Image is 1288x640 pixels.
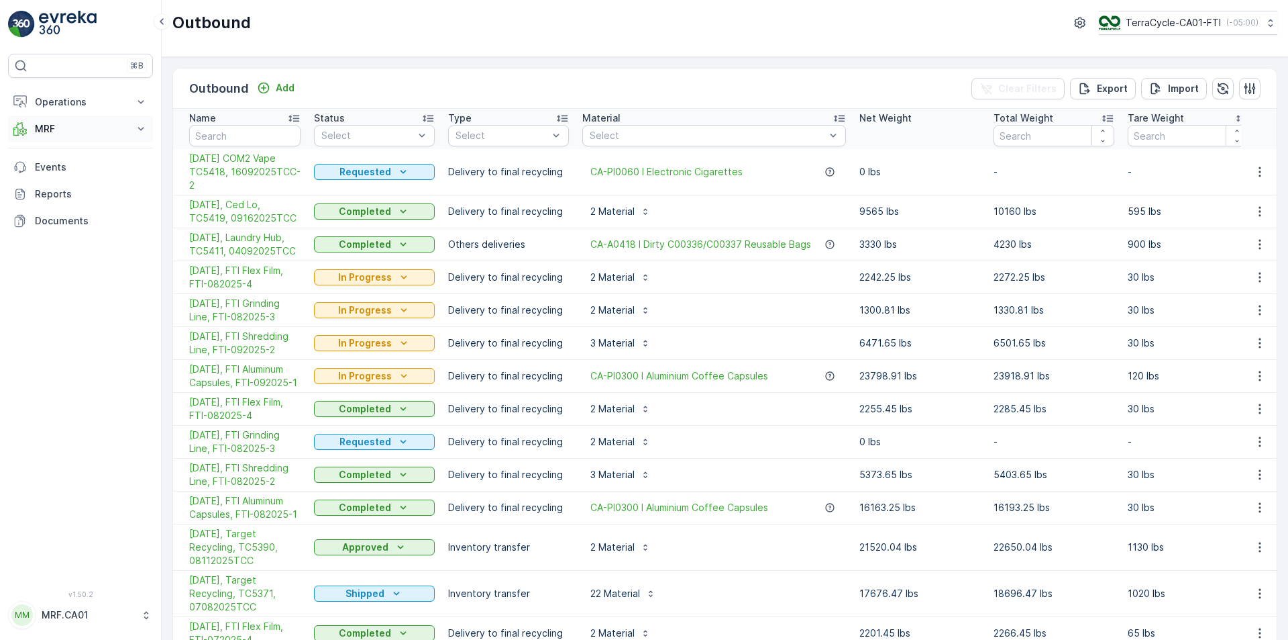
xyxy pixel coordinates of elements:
span: [DATE], Laundry Hub, TC5411, 04092025TCC [189,231,301,258]
a: Documents [8,208,153,234]
p: Completed [339,627,391,640]
p: Select [321,129,414,142]
img: TC_BVHiTW6.png [1099,15,1120,30]
button: 2 Material [582,201,659,222]
p: 3330 lbs [859,238,980,251]
a: 09/01/25, FTI Shredding Line, FTI-092025-2 [189,330,301,357]
p: 2201.45 lbs [859,627,980,640]
p: Delivery to final recycling [448,271,569,284]
a: Events [8,154,153,181]
a: 07/08/2025, Target Recycling, TC5371, 07082025TCC [189,574,301,614]
button: 2 Material [582,431,659,453]
a: 09/01/25, FTI Grinding Line, FTI-082025-3 [189,297,301,324]
p: Inventory transfer [448,587,569,600]
button: Clear Filters [971,78,1065,99]
a: CA-PI0300 I Aluminium Coffee Capsules [590,501,768,514]
p: Completed [339,238,391,251]
p: Name [189,111,216,125]
a: 08/11/25, Target Recycling, TC5390, 08112025TCC [189,527,301,567]
p: 18696.47 lbs [994,587,1114,600]
button: MRF [8,116,153,142]
a: 08/01/25, FTI Grinding Line, FTI-082025-3 [189,428,301,455]
p: 6471.65 lbs [859,336,980,350]
p: Import [1168,82,1199,95]
button: Completed [314,236,435,253]
a: 09/16/2025 COM2 Vape TC5418, 16092025TCC-2 [189,152,301,192]
p: 5403.65 lbs [994,468,1114,482]
span: CA-PI0300 I Aluminium Coffee Capsules [590,369,768,383]
p: 2 Material [590,271,635,284]
button: Export [1070,78,1136,99]
p: 3 Material [590,336,635,350]
p: 30 lbs [1128,402,1248,416]
p: Tare Weight [1128,111,1184,125]
button: In Progress [314,302,435,318]
p: Delivery to final recycling [448,304,569,317]
p: 2 Material [590,304,635,317]
span: [DATE], FTI Grinding Line, FTI-082025-3 [189,297,301,324]
p: Delivery to final recycling [448,369,569,383]
p: 900 lbs [1128,238,1248,251]
button: 22 Material [582,583,664,604]
button: Completed [314,203,435,220]
p: Total Weight [994,111,1053,125]
span: [DATE], FTI Aluminum Capsules, FTI-092025-1 [189,363,301,390]
p: 6501.65 lbs [994,336,1114,350]
p: Delivery to final recycling [448,468,569,482]
span: [DATE], FTI Flex Film, FTI-082025-4 [189,396,301,422]
span: [DATE], Ced Lo, TC5419, 09162025TCC [189,198,301,225]
p: 2242.25 lbs [859,271,980,284]
p: 2285.45 lbs [994,402,1114,416]
button: 3 Material [582,332,659,354]
p: Net Weight [859,111,912,125]
p: 21520.04 lbs [859,541,980,554]
button: Import [1141,78,1207,99]
p: 65 lbs [1128,627,1248,640]
p: Export [1097,82,1128,95]
p: Completed [339,501,391,514]
button: Requested [314,164,435,180]
p: 595 lbs [1128,205,1248,218]
input: Search [994,125,1114,146]
p: 0 lbs [859,165,980,179]
p: - [1128,165,1248,179]
p: 17676.47 lbs [859,587,980,600]
input: Search [1128,125,1248,146]
p: 1130 lbs [1128,541,1248,554]
button: Completed [314,500,435,516]
p: Material [582,111,621,125]
p: 23918.91 lbs [994,369,1114,383]
p: 2255.45 lbs [859,402,980,416]
a: CA-A0418 I Dirty C00336/C00337 Reusable Bags [590,238,811,251]
p: 22 Material [590,587,640,600]
p: 30 lbs [1128,501,1248,514]
p: 2266.45 lbs [994,627,1114,640]
button: Requested [314,434,435,450]
span: [DATE], Target Recycling, TC5390, 08112025TCC [189,527,301,567]
input: Search [189,125,301,146]
a: 08/01/25, FTI Shredding Line, FTI-082025-2 [189,461,301,488]
p: Select [590,129,825,142]
p: 9565 lbs [859,205,980,218]
p: Delivery to final recycling [448,435,569,449]
p: 22650.04 lbs [994,541,1114,554]
p: Events [35,161,148,174]
p: 16193.25 lbs [994,501,1114,514]
p: 120 lbs [1128,369,1248,383]
p: Others deliveries [448,238,569,251]
p: Reports [35,187,148,201]
button: Operations [8,89,153,116]
p: Status [314,111,345,125]
p: - [994,435,1114,449]
p: In Progress [338,369,392,383]
p: ( -05:00 ) [1226,17,1258,28]
span: v 1.50.2 [8,590,153,598]
span: [DATE], FTI Flex Film, FTI-082025-4 [189,264,301,291]
p: MRF [35,122,126,136]
span: [DATE] COM2 Vape TC5418, 16092025TCC-2 [189,152,301,192]
p: 30 lbs [1128,304,1248,317]
p: TerraCycle-CA01-FTI [1126,16,1221,30]
p: 3 Material [590,468,635,482]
